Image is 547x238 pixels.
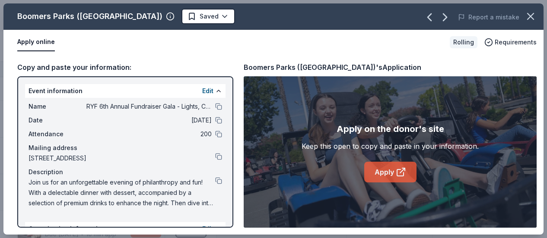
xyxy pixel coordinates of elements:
div: Organization information [25,222,226,236]
span: Requirements [495,37,537,47]
button: Saved [181,9,235,24]
span: Saved [200,11,219,22]
div: Copy and paste your information: [17,62,233,73]
span: Join us for an unforgettable evening of philanthropy and fun! With a delectable dinner with desse... [29,177,215,208]
span: Attendance [29,129,86,139]
div: Mailing address [29,143,222,153]
span: Name [29,101,86,112]
span: 200 [86,129,212,139]
div: Keep this open to copy and paste in your information. [302,141,479,151]
div: Apply on the donor's site [337,122,444,136]
div: Boomers Parks ([GEOGRAPHIC_DATA])'s Application [244,62,421,73]
a: Apply [364,162,417,182]
div: Description [29,167,222,177]
button: Report a mistake [458,12,519,22]
span: [STREET_ADDRESS] [29,153,215,163]
button: Edit [202,86,213,96]
button: Apply online [17,33,55,51]
div: Event information [25,84,226,98]
span: [DATE] [86,115,212,125]
button: Requirements [484,37,537,47]
span: RYF 6th Annual Fundraiser Gala - Lights, Camera, Auction! [86,101,212,112]
button: Edit [202,224,213,234]
div: Rolling [450,36,477,48]
span: Date [29,115,86,125]
div: Boomers Parks ([GEOGRAPHIC_DATA]) [17,9,162,23]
